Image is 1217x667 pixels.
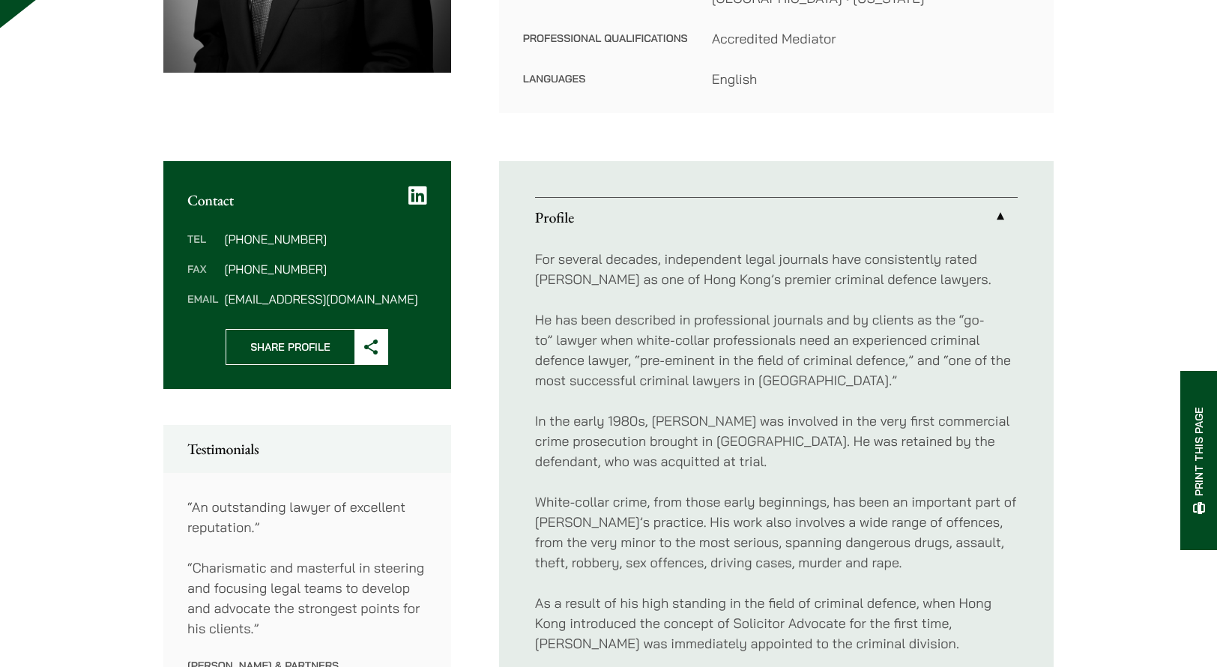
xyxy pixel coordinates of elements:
[226,329,388,365] button: Share Profile
[523,28,688,69] dt: Professional Qualifications
[523,69,688,89] dt: Languages
[535,411,1018,471] p: In the early 1980s, [PERSON_NAME] was involved in the very first commercial crime prosecution bro...
[226,330,354,364] span: Share Profile
[712,28,1030,49] dd: Accredited Mediator
[535,492,1018,573] p: White-collar crime, from those early beginnings, has been an important part of [PERSON_NAME]’s pr...
[408,185,427,206] a: LinkedIn
[187,558,427,639] p: “Charismatic and masterful in steering and focusing legal teams to develop and advocate the stron...
[535,593,1018,654] p: As a result of his high standing in the field of criminal defence, when Hong Kong introduced the ...
[535,310,1018,390] p: He has been described in professional journals and by clients as the “go-to” lawyer when white-co...
[224,263,426,275] dd: [PHONE_NUMBER]
[712,69,1030,89] dd: English
[187,233,218,263] dt: Tel
[224,233,426,245] dd: [PHONE_NUMBER]
[535,249,1018,289] p: For several decades, independent legal journals have consistently rated [PERSON_NAME] as one of H...
[187,263,218,293] dt: Fax
[535,198,1018,237] a: Profile
[224,293,426,305] dd: [EMAIL_ADDRESS][DOMAIN_NAME]
[187,191,427,209] h2: Contact
[187,497,427,537] p: “An outstanding lawyer of excellent reputation.”
[187,440,427,458] h2: Testimonials
[187,293,218,305] dt: Email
